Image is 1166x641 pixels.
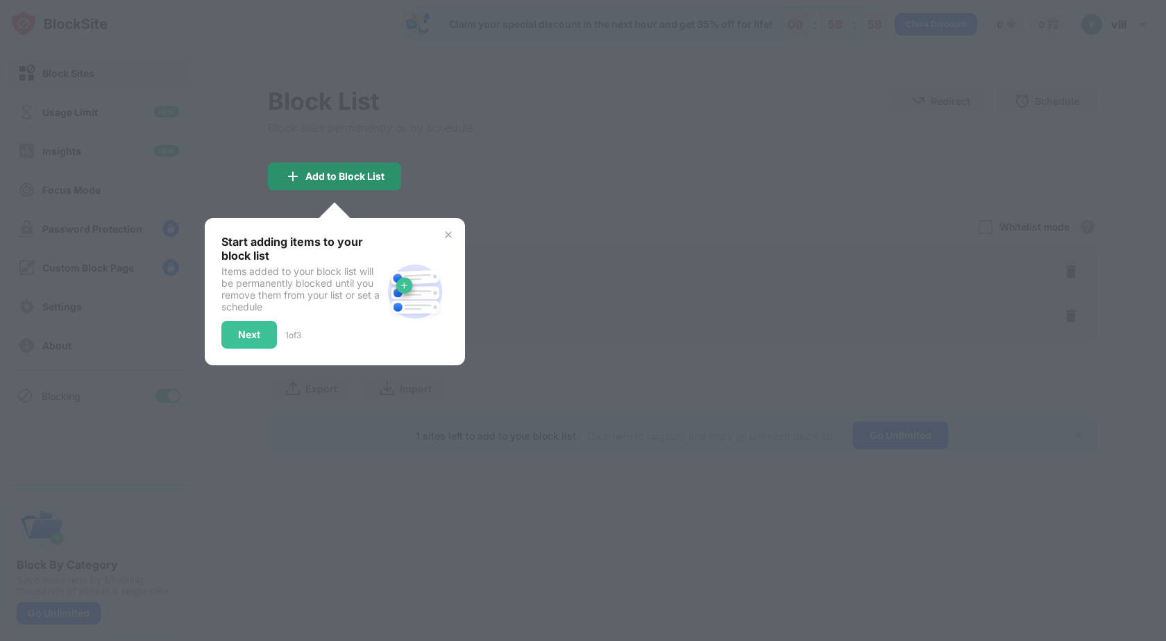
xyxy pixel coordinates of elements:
div: Add to Block List [305,171,385,182]
div: 1 of 3 [285,330,301,340]
img: block-site.svg [382,258,448,325]
img: x-button.svg [443,229,454,240]
div: Items added to your block list will be permanently blocked until you remove them from your list o... [221,265,382,313]
div: Start adding items to your block list [221,235,382,263]
div: Next [238,329,260,340]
